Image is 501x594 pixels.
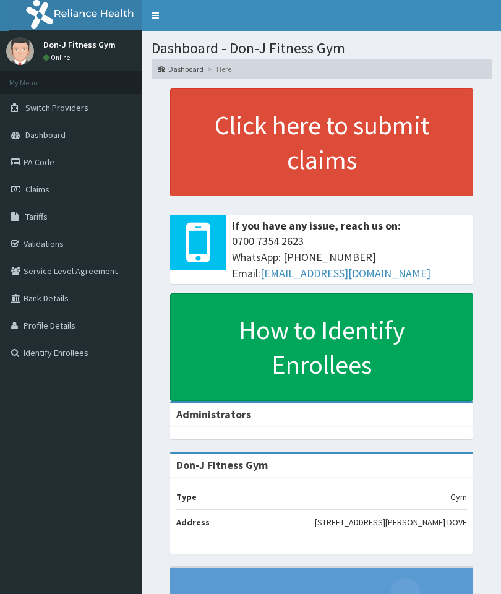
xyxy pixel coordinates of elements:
[205,64,231,74] li: Here
[158,64,203,74] a: Dashboard
[43,53,73,62] a: Online
[152,40,492,56] h1: Dashboard - Don-J Fitness Gym
[450,491,467,503] p: Gym
[232,218,401,233] b: If you have any issue, reach us on:
[25,129,66,140] span: Dashboard
[232,233,467,281] span: 0700 7354 2623 WhatsApp: [PHONE_NUMBER] Email:
[176,407,251,421] b: Administrators
[176,458,268,472] strong: Don-J Fitness Gym
[170,293,473,401] a: How to Identify Enrollees
[6,37,34,65] img: User Image
[25,211,48,222] span: Tariffs
[315,516,467,528] p: [STREET_ADDRESS][PERSON_NAME] DOVE
[25,184,49,195] span: Claims
[25,102,88,113] span: Switch Providers
[176,517,210,528] b: Address
[170,88,473,196] a: Click here to submit claims
[260,266,430,280] a: [EMAIL_ADDRESS][DOMAIN_NAME]
[176,491,197,502] b: Type
[43,40,116,49] p: Don-J Fitness Gym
